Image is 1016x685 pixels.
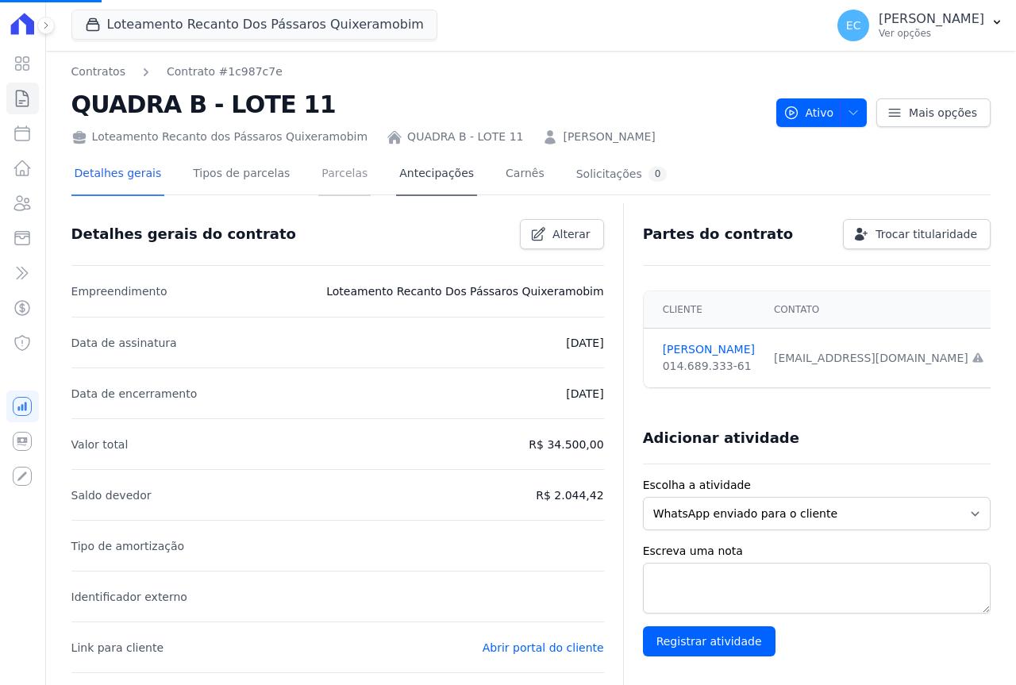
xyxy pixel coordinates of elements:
[663,358,755,375] div: 014.689.333-61
[552,226,591,242] span: Alterar
[71,638,164,657] p: Link para cliente
[71,486,152,505] p: Saldo devedor
[843,219,991,249] a: Trocar titularidade
[643,225,794,244] h3: Partes do contrato
[825,3,1016,48] button: EC [PERSON_NAME] Ver opções
[566,333,603,352] p: [DATE]
[879,11,984,27] p: [PERSON_NAME]
[318,154,371,196] a: Parcelas
[71,63,125,80] a: Contratos
[520,219,604,249] a: Alterar
[71,87,764,122] h2: QUADRA B - LOTE 11
[71,225,296,244] h3: Detalhes gerais do contrato
[846,20,861,31] span: EC
[909,105,977,121] span: Mais opções
[71,10,437,40] button: Loteamento Recanto Dos Pássaros Quixeramobim
[573,154,671,196] a: Solicitações0
[326,282,603,301] p: Loteamento Recanto Dos Pássaros Quixeramobim
[71,587,187,606] p: Identificador externo
[167,63,283,80] a: Contrato #1c987c7e
[776,98,868,127] button: Ativo
[566,384,603,403] p: [DATE]
[644,291,764,329] th: Cliente
[536,486,603,505] p: R$ 2.044,42
[783,98,834,127] span: Ativo
[764,291,994,329] th: Contato
[663,341,755,358] a: [PERSON_NAME]
[876,226,977,242] span: Trocar titularidade
[71,63,764,80] nav: Breadcrumb
[71,129,368,145] div: Loteamento Recanto dos Pássaros Quixeramobim
[879,27,984,40] p: Ver opções
[563,129,655,145] a: [PERSON_NAME]
[71,435,129,454] p: Valor total
[774,350,984,367] div: [EMAIL_ADDRESS][DOMAIN_NAME]
[71,537,185,556] p: Tipo de amortização
[407,129,523,145] a: QUADRA B - LOTE 11
[71,63,283,80] nav: Breadcrumb
[71,282,167,301] p: Empreendimento
[648,167,668,182] div: 0
[483,641,604,654] a: Abrir portal do cliente
[643,429,799,448] h3: Adicionar atividade
[643,477,991,494] label: Escolha a atividade
[71,333,177,352] p: Data de assinatura
[71,154,165,196] a: Detalhes gerais
[502,154,548,196] a: Carnês
[529,435,603,454] p: R$ 34.500,00
[643,626,775,656] input: Registrar atividade
[71,384,198,403] p: Data de encerramento
[396,154,477,196] a: Antecipações
[190,154,293,196] a: Tipos de parcelas
[576,167,668,182] div: Solicitações
[876,98,991,127] a: Mais opções
[643,543,991,560] label: Escreva uma nota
